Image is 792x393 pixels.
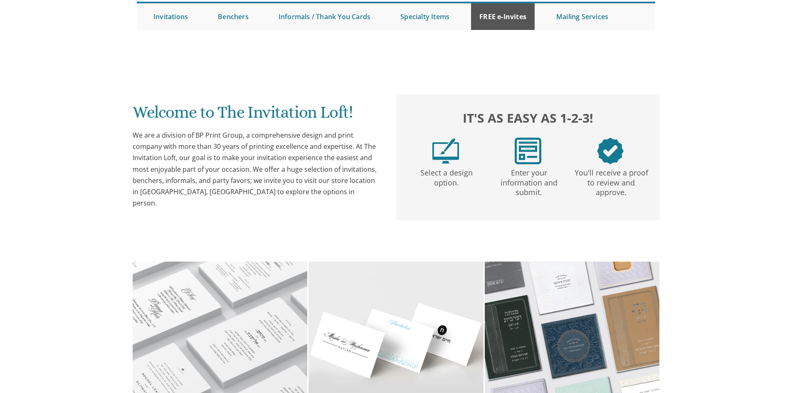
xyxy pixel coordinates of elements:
[407,164,486,188] p: Select a design option.
[515,138,541,164] img: step2.png
[572,164,651,198] p: You'll receive a proof to review and approve.
[489,164,568,198] p: Enter your information and submit.
[597,138,624,164] img: step3.png
[392,3,458,30] a: Specialty Items
[270,3,379,30] a: Informals / Thank You Cards
[548,3,617,30] a: Mailing Services
[210,3,257,30] a: Benchers
[432,138,459,164] img: step1.png
[145,3,196,30] a: Invitations
[405,109,651,127] h2: It's as easy as 1-2-3!
[133,130,380,209] div: We are a division of BP Print Group, a comprehensive design and print company with more than 30 y...
[133,103,380,128] h1: Welcome to The Invitation Loft!
[471,3,535,30] a: FREE e-Invites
